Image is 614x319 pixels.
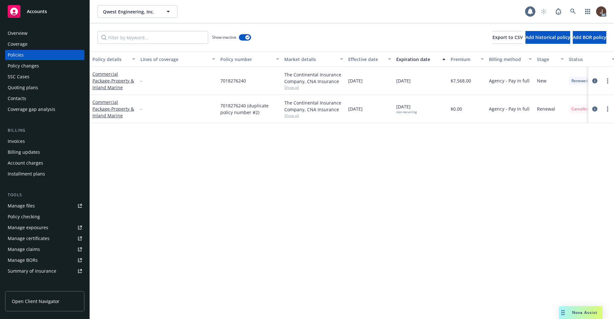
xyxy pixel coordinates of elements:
span: Nova Assist [572,310,597,315]
a: Manage files [5,201,84,211]
div: Invoices [8,136,25,146]
div: Stage [537,56,557,63]
div: Overview [8,28,28,38]
div: Manage BORs [8,255,38,265]
div: Installment plans [8,169,45,179]
div: Billing updates [8,147,40,157]
div: Billing method [489,56,525,63]
a: Invoices [5,136,84,146]
div: Coverage [8,39,28,49]
a: Policies [5,50,84,60]
a: circleInformation [591,77,599,85]
span: Manage exposures [5,222,84,233]
button: Qwest Engineering, Inc. [98,5,177,18]
span: Add historical policy [525,34,570,40]
a: Switch app [581,5,594,18]
span: $0.00 [451,105,462,112]
a: Report a Bug [552,5,565,18]
div: Account charges [8,158,43,168]
div: Tools [5,192,84,198]
div: Manage files [8,201,35,211]
button: Expiration date [394,51,448,67]
span: Export to CSV [492,34,523,40]
span: 7018276240 (duplicate policy number #2) [220,102,279,116]
div: Effective date [348,56,384,63]
span: Show inactive [212,35,236,40]
img: photo [596,6,606,17]
a: Manage BORs [5,255,84,265]
div: Manage certificates [8,233,50,244]
a: Contacts [5,93,84,104]
a: Start snowing [537,5,550,18]
a: circleInformation [591,105,599,113]
div: Status [569,56,608,63]
div: Manage exposures [8,222,48,233]
div: Policy checking [8,212,40,222]
span: Show all [284,85,343,90]
button: Lines of coverage [138,51,218,67]
div: Drag to move [559,306,567,319]
div: Summary of insurance [8,266,56,276]
div: Policy details [92,56,128,63]
div: non-recurring [396,110,417,114]
a: Billing updates [5,147,84,157]
button: Premium [448,51,486,67]
span: - [140,77,142,84]
span: Add BOR policy [573,34,606,40]
span: Accounts [27,9,47,14]
button: Add historical policy [525,31,570,44]
span: Agency - Pay in full [489,105,530,112]
a: Policy checking [5,212,84,222]
a: Search [567,5,579,18]
div: The Continental Insurance Company, CNA Insurance [284,71,343,85]
button: Policy number [218,51,282,67]
a: Installment plans [5,169,84,179]
a: more [604,105,611,113]
span: - [140,105,142,112]
div: Contacts [8,93,26,104]
div: Billing [5,127,84,134]
span: - Property & Inland Marine [92,106,134,119]
span: Cancelled [571,106,589,112]
span: Agency - Pay in full [489,77,530,84]
a: Quoting plans [5,82,84,93]
a: Manage claims [5,244,84,254]
div: Policies [8,50,24,60]
div: Quoting plans [8,82,38,93]
a: SSC Cases [5,72,84,82]
a: Commercial Package [92,99,134,119]
a: Coverage gap analysis [5,104,84,114]
span: Renewal [537,105,555,112]
button: Policy details [90,51,138,67]
button: Stage [534,51,566,67]
span: Qwest Engineering, Inc. [103,8,158,15]
a: Account charges [5,158,84,168]
span: [DATE] [348,105,363,112]
div: Market details [284,56,336,63]
span: Renewed [571,78,588,84]
div: Premium [451,56,477,63]
button: Nova Assist [559,306,602,319]
div: Policy changes [8,61,39,71]
div: Manage claims [8,244,40,254]
span: $7,568.00 [451,77,471,84]
span: Show all [284,113,343,118]
span: [DATE] [348,77,363,84]
button: Effective date [346,51,394,67]
button: Add BOR policy [573,31,606,44]
span: [DATE] [396,77,411,84]
span: 7018276240 [220,77,246,84]
div: Expiration date [396,56,438,63]
span: Open Client Navigator [12,298,59,305]
div: Policy number [220,56,272,63]
a: Accounts [5,3,84,20]
a: Overview [5,28,84,38]
a: Manage certificates [5,233,84,244]
input: Filter by keyword... [98,31,208,44]
span: - Property & Inland Marine [92,78,134,90]
a: Coverage [5,39,84,49]
button: Billing method [486,51,534,67]
div: SSC Cases [8,72,29,82]
a: Summary of insurance [5,266,84,276]
a: more [604,77,611,85]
